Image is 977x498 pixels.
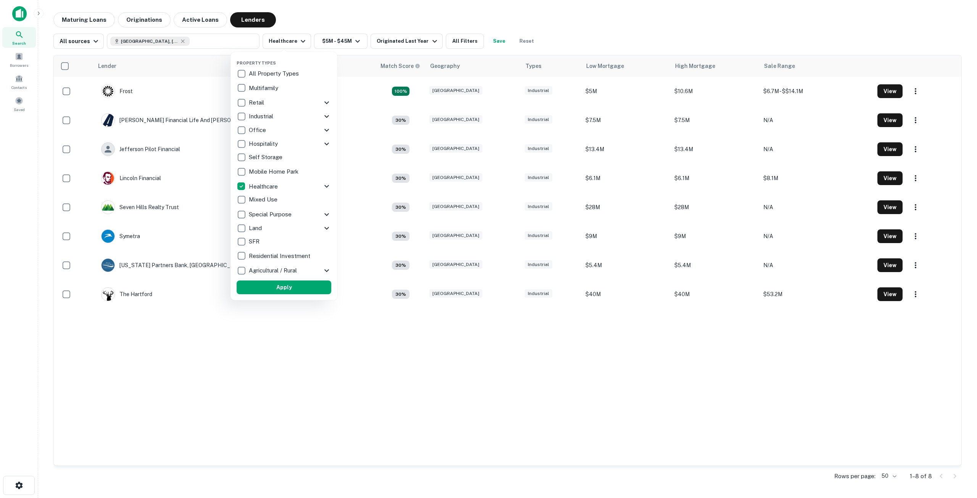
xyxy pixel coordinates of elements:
div: Agricultural / Rural [237,264,331,277]
p: SFR [249,237,261,246]
p: Hospitality [249,139,279,148]
span: Property Types [237,61,276,65]
p: Office [249,126,268,135]
iframe: Chat Widget [939,437,977,474]
p: Multifamily [249,84,280,93]
p: Mobile Home Park [249,167,300,176]
div: Hospitality [237,137,331,151]
p: Residential Investment [249,251,312,261]
p: Mixed Use [249,195,279,204]
p: Retail [249,98,266,107]
p: Healthcare [249,182,279,191]
div: Special Purpose [237,208,331,221]
p: Self Storage [249,153,284,162]
div: Healthcare [237,179,331,193]
p: Land [249,224,263,233]
div: Industrial [237,110,331,123]
button: Apply [237,280,331,294]
div: Land [237,221,331,235]
div: Office [237,123,331,137]
div: Retail [237,96,331,110]
p: All Property Types [249,69,300,78]
p: Special Purpose [249,210,293,219]
p: Industrial [249,112,275,121]
p: Agricultural / Rural [249,266,298,275]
